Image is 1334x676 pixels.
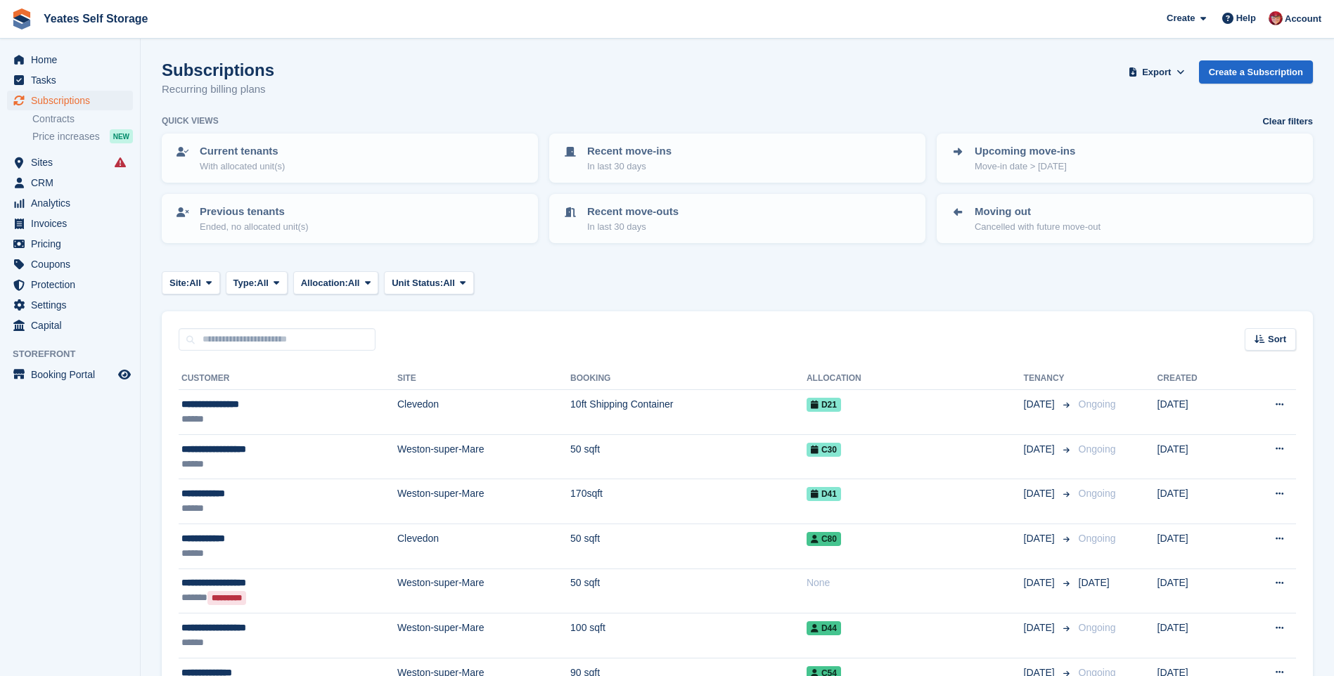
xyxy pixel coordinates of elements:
a: Recent move-outs In last 30 days [551,195,924,242]
p: In last 30 days [587,160,672,174]
span: Type: [233,276,257,290]
i: Smart entry sync failures have occurred [115,157,126,168]
a: menu [7,50,133,70]
span: Protection [31,275,115,294]
h6: Quick views [162,115,219,127]
th: Booking [570,368,807,390]
span: C80 [807,532,841,546]
a: menu [7,152,133,172]
button: Export [1126,60,1188,84]
th: Site [397,368,570,390]
th: Created [1157,368,1238,390]
a: Yeates Self Storage [38,7,154,30]
td: [DATE] [1157,613,1238,658]
p: Upcoming move-ins [975,143,1075,160]
a: menu [7,295,133,315]
td: [DATE] [1157,568,1238,613]
p: With allocated unit(s) [200,160,285,174]
a: menu [7,234,133,254]
span: Ongoing [1079,533,1116,544]
span: Home [31,50,115,70]
span: [DATE] [1024,442,1058,457]
span: Site: [169,276,189,290]
span: Pricing [31,234,115,254]
a: Previous tenants Ended, no allocated unit(s) [163,195,537,242]
td: 100 sqft [570,613,807,658]
span: Ongoing [1079,443,1116,455]
td: 10ft Shipping Container [570,390,807,435]
span: D21 [807,398,841,412]
a: menu [7,70,133,90]
span: [DATE] [1024,531,1058,546]
span: Analytics [31,193,115,213]
div: None [807,576,1024,590]
span: Allocation: [301,276,348,290]
img: Wendie Tanner [1269,11,1283,25]
span: Ongoing [1079,398,1116,410]
span: [DATE] [1024,576,1058,590]
span: Subscriptions [31,91,115,110]
span: Account [1285,12,1321,26]
p: Move-in date > [DATE] [975,160,1075,174]
p: Ended, no allocated unit(s) [200,220,309,234]
p: Cancelled with future move-out [975,220,1101,234]
span: Ongoing [1079,622,1116,633]
h1: Subscriptions [162,60,274,79]
th: Customer [179,368,397,390]
span: All [257,276,269,290]
p: Previous tenants [200,204,309,220]
a: Create a Subscription [1199,60,1313,84]
span: D41 [807,487,841,501]
a: Moving out Cancelled with future move-out [938,195,1311,242]
span: CRM [31,173,115,193]
span: Coupons [31,254,115,274]
span: Price increases [32,130,100,143]
a: menu [7,254,133,274]
td: Clevedon [397,524,570,568]
button: Unit Status: All [384,271,473,294]
span: Export [1142,65,1171,79]
button: Site: All [162,271,220,294]
span: Unit Status: [392,276,443,290]
span: Settings [31,295,115,315]
a: menu [7,193,133,213]
a: menu [7,91,133,110]
td: [DATE] [1157,524,1238,568]
span: [DATE] [1079,577,1110,588]
td: Weston-super-Mare [397,568,570,613]
a: Contracts [32,112,133,126]
td: Weston-super-Mare [397,613,570,658]
a: Current tenants With allocated unit(s) [163,135,537,181]
th: Allocation [807,368,1024,390]
a: menu [7,275,133,294]
a: menu [7,365,133,384]
span: Sort [1268,332,1286,346]
span: [DATE] [1024,486,1058,501]
a: Clear filters [1262,115,1313,129]
td: 50 sqft [570,434,807,479]
a: Recent move-ins In last 30 days [551,135,924,181]
span: Create [1167,11,1195,25]
p: Recent move-ins [587,143,672,160]
div: NEW [110,129,133,143]
button: Allocation: All [293,271,379,294]
span: [DATE] [1024,397,1058,412]
th: Tenancy [1024,368,1073,390]
span: Storefront [13,347,140,361]
a: Preview store [116,366,133,383]
p: Recurring billing plans [162,82,274,98]
td: [DATE] [1157,390,1238,435]
td: Weston-super-Mare [397,434,570,479]
td: Weston-super-Mare [397,479,570,524]
span: Help [1236,11,1256,25]
span: Capital [31,316,115,335]
span: All [443,276,455,290]
td: 170sqft [570,479,807,524]
td: [DATE] [1157,479,1238,524]
p: Recent move-outs [587,204,679,220]
span: All [348,276,360,290]
img: stora-icon-8386f47178a22dfd0bd8f6a31ec36ba5ce8667c1dd55bd0f319d3a0aa187defe.svg [11,8,32,30]
p: Current tenants [200,143,285,160]
a: menu [7,316,133,335]
a: menu [7,173,133,193]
